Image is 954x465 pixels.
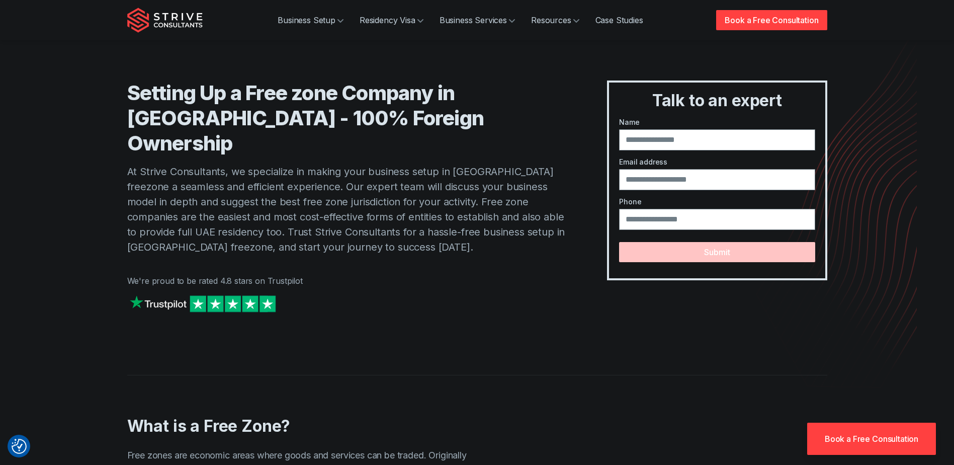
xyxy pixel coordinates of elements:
[807,423,936,455] a: Book a Free Consultation
[613,91,821,111] h3: Talk to an expert
[716,10,827,30] a: Book a Free Consultation
[270,10,352,30] a: Business Setup
[619,117,815,127] label: Name
[587,10,651,30] a: Case Studies
[127,81,567,156] h1: Setting Up a Free zone Company in [GEOGRAPHIC_DATA] - 100% Foreign Ownership
[12,439,27,454] img: Revisit consent button
[127,275,567,287] p: We're proud to be rated 4.8 stars on Trustpilot
[352,10,431,30] a: Residency Visa
[431,10,523,30] a: Business Services
[619,196,815,207] label: Phone
[127,293,278,315] img: Strive on Trustpilot
[619,242,815,262] button: Submit
[127,164,567,255] p: At Strive Consultants, we specialize in making your business setup in [GEOGRAPHIC_DATA] freezone ...
[12,439,27,454] button: Consent Preferences
[619,157,815,167] label: Email address
[127,8,203,33] img: Strive Consultants
[127,416,498,436] h2: What is a Free Zone?
[523,10,587,30] a: Resources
